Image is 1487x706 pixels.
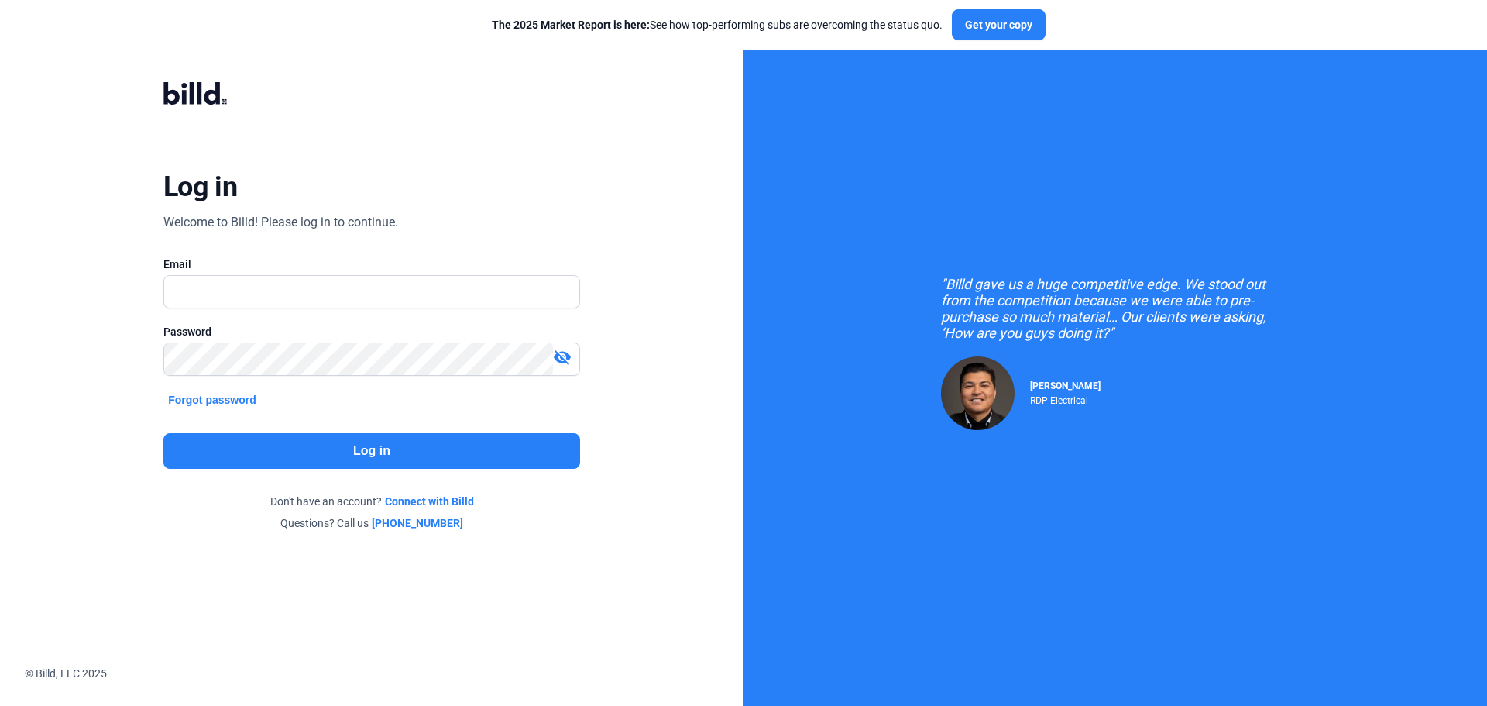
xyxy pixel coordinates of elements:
button: Forgot password [163,391,261,408]
img: Raul Pacheco [941,356,1015,430]
button: Log in [163,433,580,469]
span: The 2025 Market Report is here: [492,19,650,31]
div: Don't have an account? [163,494,580,509]
div: "Billd gave us a huge competitive edge. We stood out from the competition because we were able to... [941,276,1290,341]
div: Password [163,324,580,339]
button: Get your copy [952,9,1046,40]
div: Questions? Call us [163,515,580,531]
div: Email [163,257,580,272]
div: RDP Electrical [1030,391,1101,406]
div: See how top-performing subs are overcoming the status quo. [492,17,943,33]
div: Welcome to Billd! Please log in to continue. [163,213,398,232]
span: [PERSON_NAME] [1030,381,1101,391]
a: [PHONE_NUMBER] [372,515,463,531]
div: Log in [163,170,237,204]
a: Connect with Billd [385,494,474,509]
mat-icon: visibility_off [553,348,572,367]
